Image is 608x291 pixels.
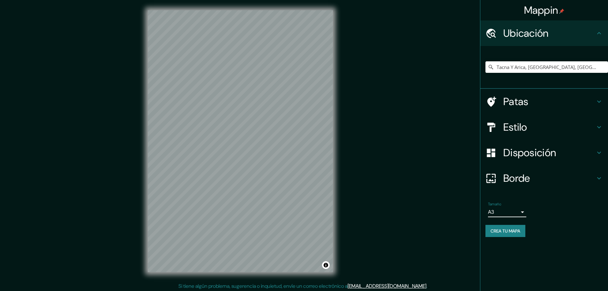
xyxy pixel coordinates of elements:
[348,283,426,289] a: [EMAIL_ADDRESS][DOMAIN_NAME]
[428,282,430,289] font: .
[488,209,494,215] font: A3
[503,146,556,159] font: Disposición
[488,207,526,217] div: A3
[503,120,527,134] font: Estilo
[427,282,428,289] font: .
[480,165,608,191] div: Borde
[178,283,348,289] font: Si tiene algún problema, sugerencia o inquietud, envíe un correo electrónico a
[485,61,608,73] input: Elige tu ciudad o zona
[491,228,520,234] font: Crea tu mapa
[480,114,608,140] div: Estilo
[503,172,530,185] font: Borde
[480,20,608,46] div: Ubicación
[426,283,427,289] font: .
[488,202,501,207] font: Tamaño
[559,9,564,14] img: pin-icon.png
[503,95,529,108] font: Patas
[524,4,558,17] font: Mappin
[503,27,549,40] font: Ubicación
[485,225,525,237] button: Crea tu mapa
[322,261,330,269] button: Activar o desactivar atribución
[480,140,608,165] div: Disposición
[551,266,601,284] iframe: Lanzador de widgets de ayuda
[480,89,608,114] div: Patas
[148,10,333,272] canvas: Mapa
